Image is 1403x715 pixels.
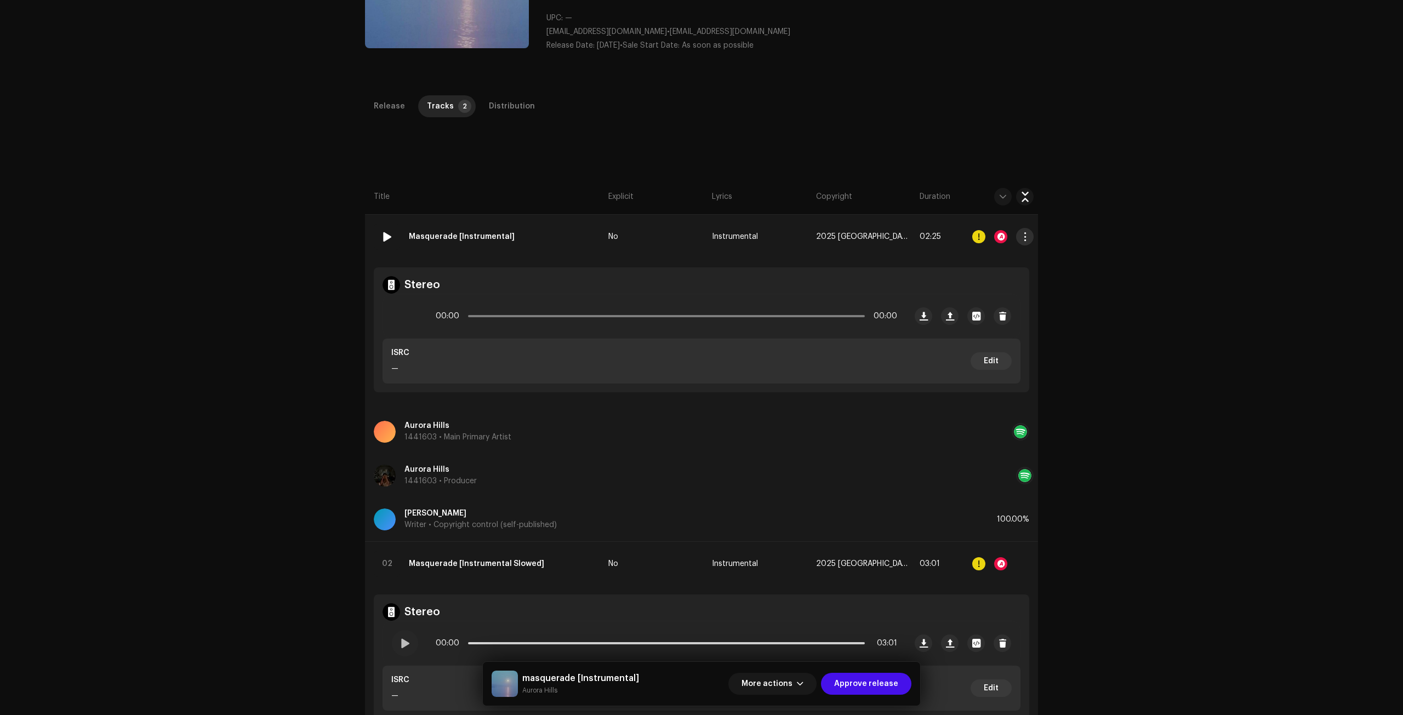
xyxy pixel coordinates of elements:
h5: masquerade [Instrumental] [522,672,639,685]
div: 100.00% [997,508,1029,530]
span: Explicit [608,191,634,202]
p: 1441603 • Main Primary Artist [404,432,511,443]
p: — [391,363,409,375]
p: 1441603 • Producer [404,476,477,487]
span: More actions [742,673,792,695]
div: 01 [374,224,400,250]
strong: Masquerade [Instrumental Slowed] [409,553,544,575]
span: 03:01 [869,632,897,654]
img: 5289a4a6-7713-44f4-ad93-7695a7ab05c4 [374,465,396,487]
span: • [546,42,623,49]
span: Title [374,191,390,202]
span: As soon as possible [682,42,754,49]
img: stereo.svg [383,276,400,294]
span: 2025 Aurora Hills by Oscilune [816,233,911,241]
span: 02:25 [920,233,941,241]
span: [EMAIL_ADDRESS][DOMAIN_NAME] [670,28,790,36]
h4: Stereo [404,278,440,291]
span: 2025 Aurora Hills by Oscilune [816,560,911,568]
small: masquerade [Instrumental] [522,685,639,696]
p: Aurora Hills [404,464,477,476]
span: 03:01 [920,560,940,568]
div: Distribution [489,95,535,117]
div: Release [374,95,405,117]
p-badge: 2 [458,100,471,113]
span: [DATE] [597,42,620,49]
p: Aurora Hills [404,420,511,432]
button: Edit [971,352,1012,370]
p: ISRC [391,674,409,686]
span: No [608,560,618,568]
span: [EMAIL_ADDRESS][DOMAIN_NAME] [546,28,667,36]
span: No [608,233,618,241]
button: Edit [971,679,1012,697]
p: — [391,690,409,702]
button: More actions [728,673,817,695]
span: 00:00 [869,305,897,327]
span: Release Date: [546,42,595,49]
p: [PERSON_NAME] [404,508,557,519]
span: Sale Start Date: [623,42,680,49]
p: ISRC [391,347,409,359]
div: 02 [374,551,400,577]
h4: Stereo [404,605,440,619]
p: Writer • Copyright control (self-published) [404,519,557,531]
button: Approve release [821,673,911,695]
img: stereo.svg [383,603,400,621]
span: Duration [920,191,950,202]
span: Instrumental [712,560,758,568]
span: 00:00 [436,305,464,327]
span: Edit [984,677,999,699]
span: 00:00 [436,632,464,654]
span: Copyright [816,191,852,202]
p: • [546,26,1038,38]
span: Edit [984,350,999,372]
span: Approve release [834,673,898,695]
div: Tracks [427,95,454,117]
span: Lyrics [712,191,732,202]
img: c8ad815c-d799-4e74-909d-d5c8dc70793c [492,671,518,697]
span: Instrumental [712,233,758,241]
strong: Masquerade [Instrumental] [409,226,515,248]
